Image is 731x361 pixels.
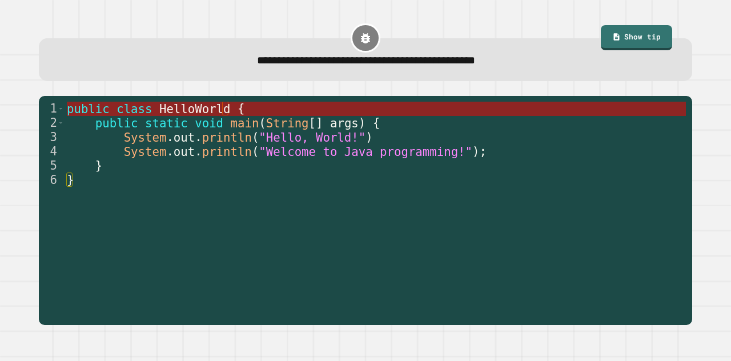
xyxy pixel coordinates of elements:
[601,25,672,50] a: Show tip
[174,145,195,158] span: out
[67,102,110,115] span: public
[124,145,167,158] span: System
[39,145,65,159] div: 4
[39,116,65,130] div: 2
[202,130,252,144] span: println
[39,159,65,173] div: 5
[174,130,195,144] span: out
[259,145,473,158] span: "Welcome to Java programming!"
[58,102,64,116] span: Toggle code folding, rows 1 through 6
[202,145,252,158] span: println
[124,130,167,144] span: System
[58,116,64,130] span: Toggle code folding, rows 2 through 5
[266,116,309,130] span: String
[159,102,231,115] span: HelloWorld
[145,116,188,130] span: static
[330,116,359,130] span: args
[259,130,366,144] span: "Hello, World!"
[231,116,259,130] span: main
[195,116,224,130] span: void
[39,173,65,187] div: 6
[95,116,138,130] span: public
[39,130,65,145] div: 3
[117,102,152,115] span: class
[39,102,65,116] div: 1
